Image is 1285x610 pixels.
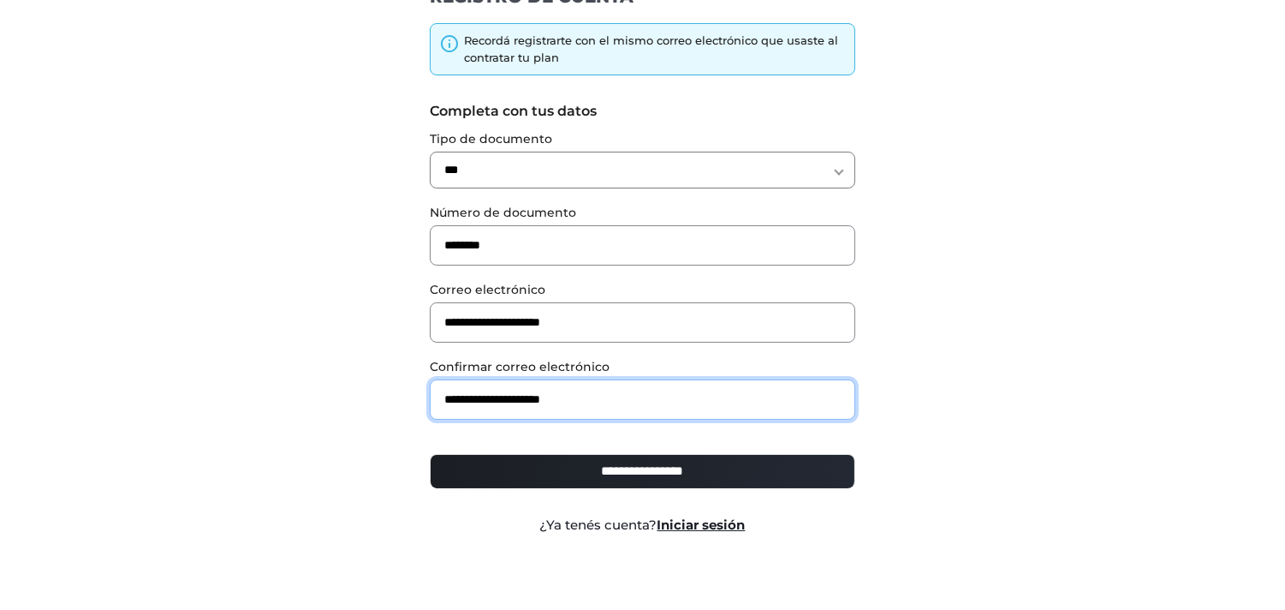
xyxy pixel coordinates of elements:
label: Completa con tus datos [430,101,855,122]
div: ¿Ya tenés cuenta? [417,516,868,535]
label: Correo electrónico [430,281,855,299]
label: Confirmar correo electrónico [430,358,855,376]
div: Recordá registrarte con el mismo correo electrónico que usaste al contratar tu plan [464,33,846,66]
a: Iniciar sesión [657,517,746,533]
label: Tipo de documento [430,130,855,148]
label: Número de documento [430,204,855,222]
